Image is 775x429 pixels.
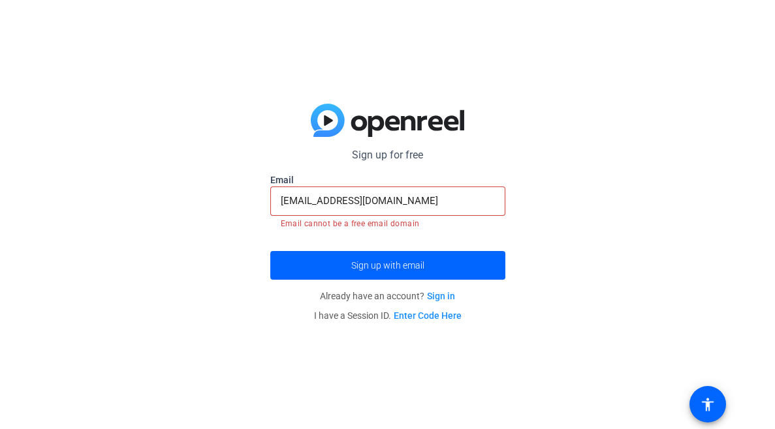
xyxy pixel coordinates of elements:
[427,291,455,301] a: Sign in
[281,216,495,230] mat-error: Email cannot be a free email domain
[311,104,464,138] img: blue-gradient.svg
[270,251,505,280] button: Sign up with email
[320,291,455,301] span: Already have an account?
[394,310,462,321] a: Enter Code Here
[700,396,716,412] mat-icon: accessibility
[270,173,505,186] label: Email
[270,147,505,163] p: Sign up for free
[314,310,462,321] span: I have a Session ID.
[281,193,495,209] input: Enter Email Address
